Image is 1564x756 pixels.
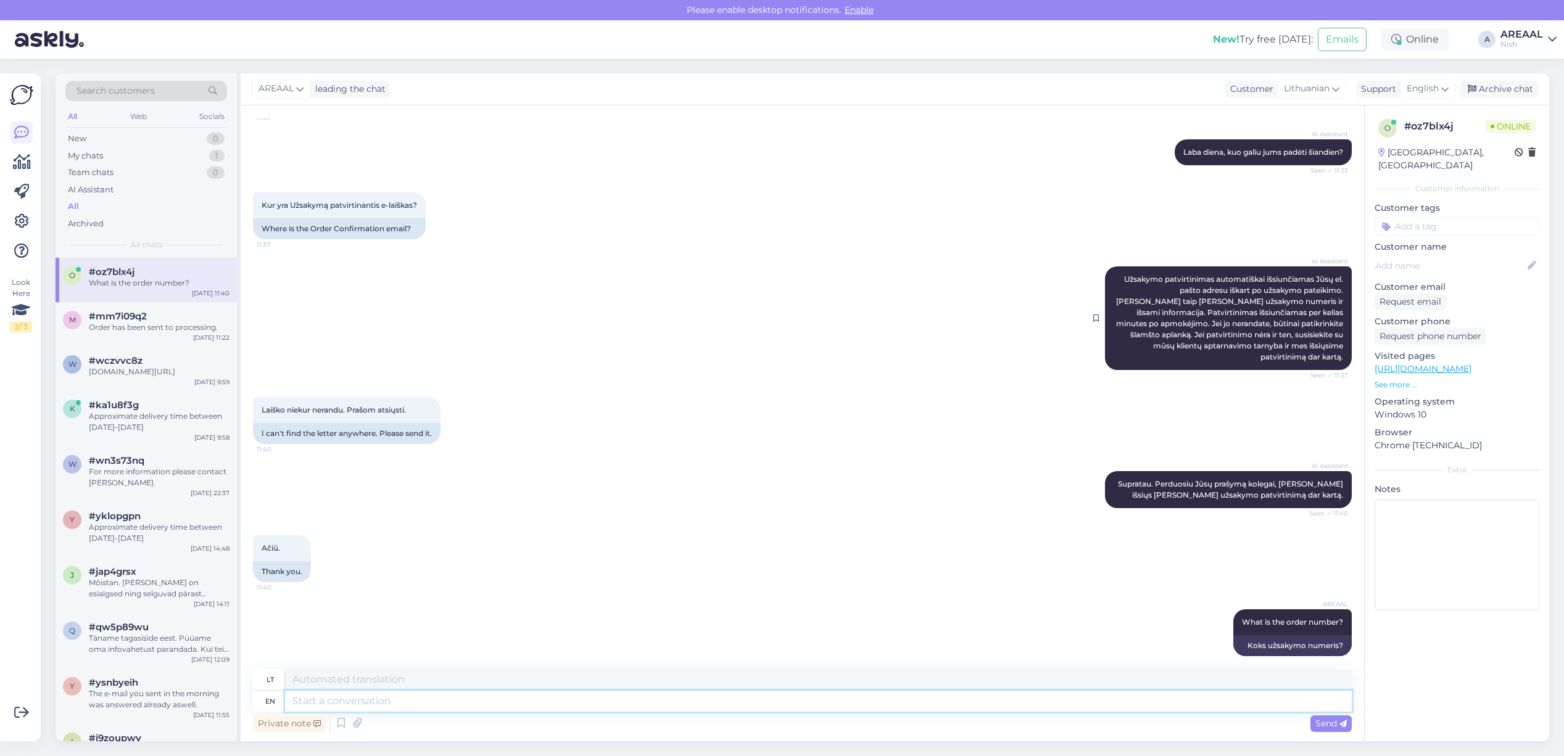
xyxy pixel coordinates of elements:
span: Send [1315,718,1347,729]
span: w [68,360,77,369]
p: Operating system [1375,395,1539,408]
input: Add name [1375,259,1525,273]
span: Seen ✓ 11:33 [1302,166,1348,175]
span: Seen ✓ 11:37 [1302,371,1348,380]
div: A [1478,31,1496,48]
span: English [1407,82,1439,96]
span: Ačiū. [262,543,280,553]
div: 0 [207,166,225,179]
div: [DATE] 11:22 [193,333,230,342]
input: Add a tag [1375,217,1539,236]
img: Askly Logo [10,83,33,107]
div: Customer information [1375,183,1539,194]
div: AI Assistant [68,184,114,196]
p: See more ... [1375,379,1539,390]
span: #jap4grsx [89,566,136,577]
div: 2 / 3 [10,321,32,332]
div: Täname tagasiside eest. Püüame oma infovahetust parandada. Kui teil tekib veel küsimusi, oleme si... [89,633,230,655]
span: AREAAL [1302,599,1348,609]
span: Search customers [77,84,155,97]
span: i [71,737,73,746]
div: Where is the Order Confirmation email? [253,218,426,239]
span: y [70,681,75,691]
span: AREAAL [259,82,294,96]
span: #mm7i09q2 [89,311,147,322]
div: AREAAL [1500,30,1543,39]
div: Look Here [10,277,32,332]
div: [DATE] 14:11 [194,599,230,609]
div: Approximate delivery time between [DATE]-[DATE] [89,411,230,433]
div: Socials [197,109,227,125]
div: All [65,109,80,125]
div: 0 [207,133,225,145]
div: Online [1381,28,1449,51]
div: New [68,133,86,145]
div: All [68,200,79,213]
div: Nish [1500,39,1543,49]
button: Emails [1318,28,1367,51]
div: Approximate delivery time between [DATE]-[DATE] [89,522,230,544]
span: Laiško niekur nerandu. Prašom atsiųsti. [262,405,406,414]
span: #ysnbyeih [89,677,138,688]
div: Support [1356,83,1396,96]
div: For more information please contact [PERSON_NAME]. [89,466,230,488]
span: 11:41 [1302,657,1348,666]
span: #ka1u8f3g [89,400,139,411]
span: 11:40 [257,445,303,454]
span: AI Assistant [1302,129,1348,139]
div: [DATE] 11:40 [192,289,230,298]
span: Enable [841,4,877,15]
b: New! [1213,33,1239,45]
span: 11:40 [257,583,303,592]
a: AREAALNish [1500,30,1557,49]
div: Koks užsakymo numeris? [1233,635,1352,656]
span: #wczvvc8z [89,355,143,366]
div: [DATE] 22:37 [191,488,230,498]
div: 1 [209,150,225,162]
div: Private note [253,715,326,732]
p: Customer name [1375,240,1539,253]
div: [DATE] 9:58 [194,433,230,442]
div: Order has been sent to processing. [89,322,230,333]
p: Chrome [TECHNICAL_ID] [1375,439,1539,452]
span: w [68,459,77,469]
span: k [70,404,75,413]
span: j [70,570,74,580]
span: o [1384,123,1391,133]
span: y [70,515,75,524]
span: Lithuanian [1284,82,1330,96]
span: m [69,315,76,324]
div: I can't find the letter anywhere. Please send it. [253,423,441,444]
span: What is the order number? [1242,617,1343,627]
div: en [265,691,275,712]
div: leading the chat [310,83,386,96]
div: [DATE] 12:09 [191,655,230,664]
div: Archived [68,218,104,230]
a: [URL][DOMAIN_NAME] [1375,363,1471,374]
span: Užsakymo patvirtinimas automatiškai išsiunčiamas Jūsų el. pašto adresu iškart po užsakymo pateiki... [1116,274,1345,361]
span: Seen ✓ 11:40 [1302,509,1348,518]
span: 11:37 [257,240,303,249]
span: AI Assistant [1302,461,1348,470]
p: Customer email [1375,281,1539,294]
div: [DOMAIN_NAME][URL] [89,366,230,377]
span: q [69,626,75,635]
span: All chats [131,239,162,250]
span: #oz7blx4j [89,266,134,277]
span: Laba diena, kuo galiu jums padėti šiandien? [1183,147,1343,157]
div: My chats [68,150,103,162]
div: # oz7blx4j [1404,119,1486,134]
span: #wn3s73nq [89,455,144,466]
div: Mõistan. [PERSON_NAME] on esialgsed ning selguvad pärast tellimuse vormistamist ja tasumise aega.... [89,577,230,599]
div: What is the order number? [89,277,230,289]
div: Try free [DATE]: [1213,32,1313,47]
p: Windows 10 [1375,408,1539,421]
div: Web [128,109,149,125]
p: Notes [1375,483,1539,496]
span: #i9zoupwv [89,733,141,744]
div: [GEOGRAPHIC_DATA], [GEOGRAPHIC_DATA] [1378,146,1515,172]
div: Request email [1375,294,1446,310]
div: Request phone number [1375,328,1486,345]
p: Visited pages [1375,350,1539,363]
div: Team chats [68,166,114,179]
